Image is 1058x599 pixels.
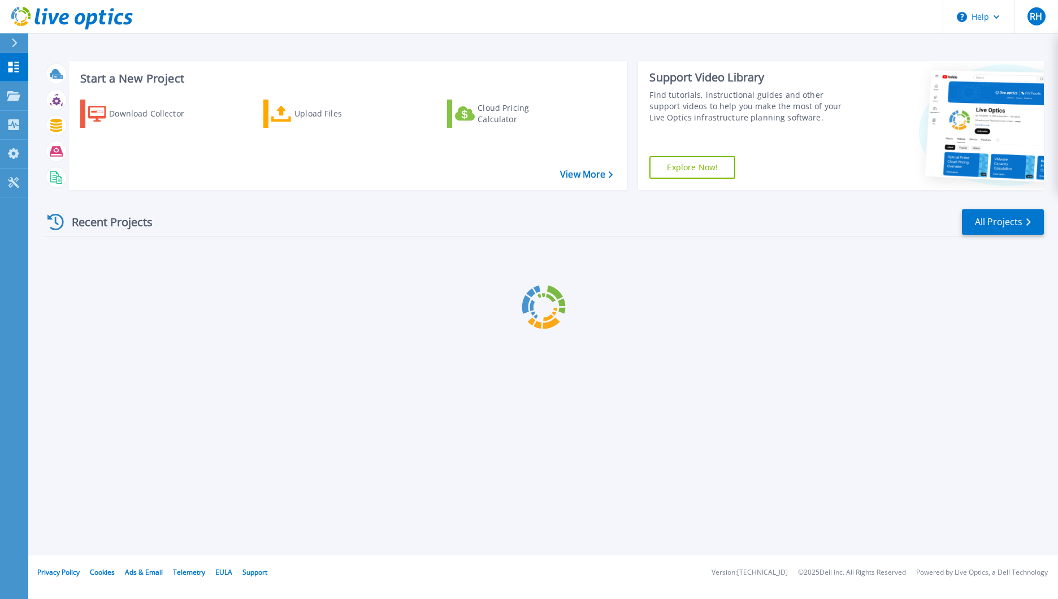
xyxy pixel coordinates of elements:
li: Powered by Live Optics, a Dell Technology [916,569,1048,576]
a: Download Collector [80,100,206,128]
div: Cloud Pricing Calculator [478,102,568,125]
div: Download Collector [109,102,200,125]
a: Cookies [90,567,115,577]
a: Explore Now! [649,156,735,179]
div: Recent Projects [44,208,168,236]
a: View More [560,169,613,180]
a: Privacy Policy [37,567,80,577]
div: Find tutorials, instructional guides and other support videos to help you make the most of your L... [649,89,856,123]
div: Support Video Library [649,70,856,85]
li: Version: [TECHNICAL_ID] [712,569,788,576]
li: © 2025 Dell Inc. All Rights Reserved [798,569,906,576]
a: Ads & Email [125,567,163,577]
a: Upload Files [263,100,389,128]
a: Support [242,567,267,577]
a: EULA [215,567,232,577]
h3: Start a New Project [80,72,613,85]
a: Cloud Pricing Calculator [447,100,573,128]
a: All Projects [962,209,1044,235]
a: Telemetry [173,567,205,577]
span: RH [1030,12,1042,21]
div: Upload Files [294,102,385,125]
